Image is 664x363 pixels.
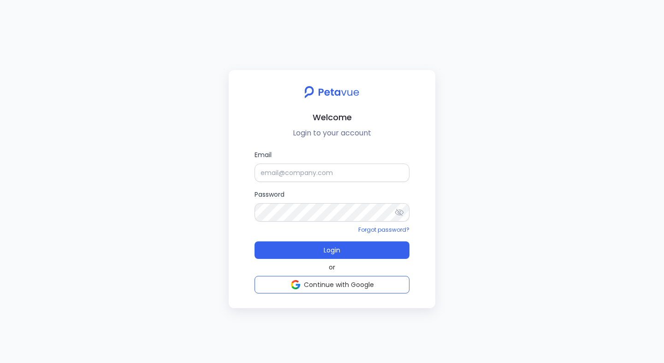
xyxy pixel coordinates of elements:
input: Password [255,203,409,222]
button: Continue with Google [255,276,409,293]
img: petavue logo [298,81,365,103]
input: Email [255,164,409,182]
span: Continue with Google [304,280,374,289]
p: Login to your account [236,128,428,139]
a: Forgot password? [358,226,409,234]
span: Login [324,246,340,255]
label: Email [255,150,409,182]
button: Login [255,241,409,259]
label: Password [255,189,409,222]
h2: Welcome [236,111,428,124]
span: or [329,263,335,272]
